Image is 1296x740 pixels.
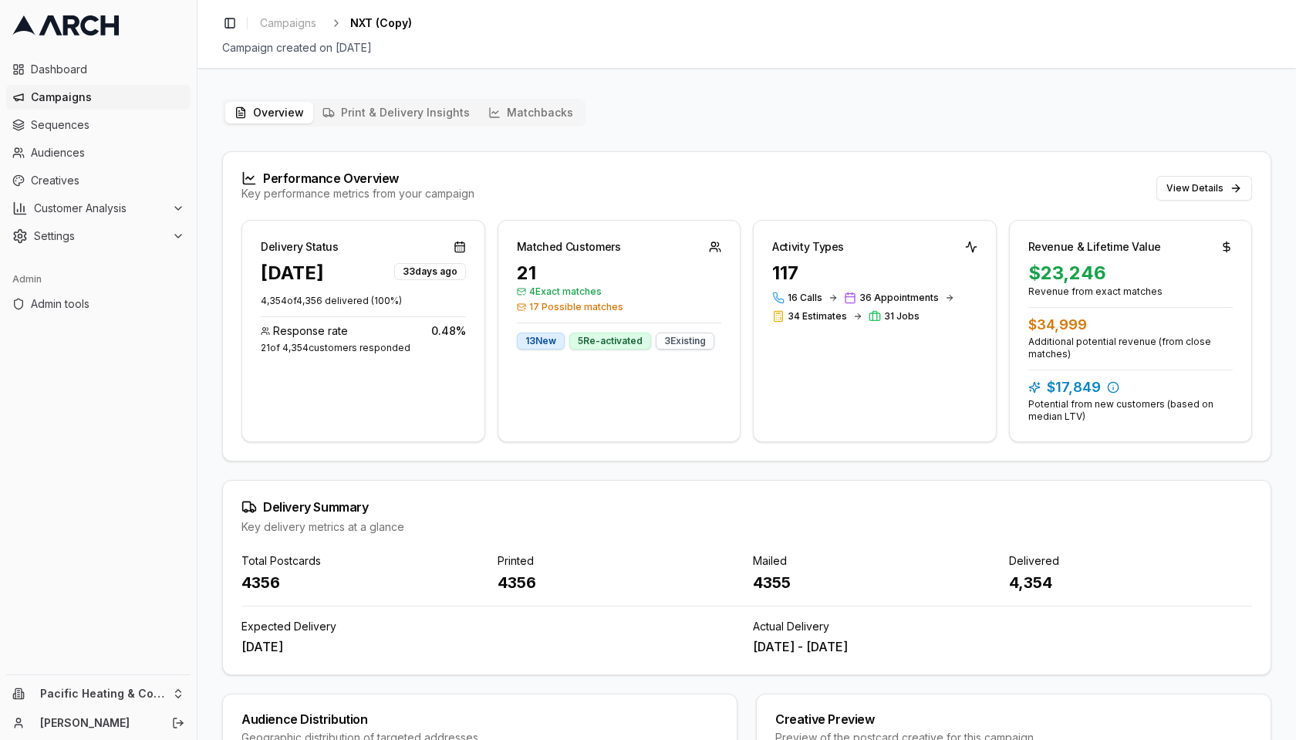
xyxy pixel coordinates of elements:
[517,301,722,313] span: 17 Possible matches
[1028,286,1234,298] div: Revenue from exact matches
[6,267,191,292] div: Admin
[6,168,191,193] a: Creatives
[753,553,997,569] div: Mailed
[40,687,166,701] span: Pacific Heating & Cooling
[241,572,485,593] div: 4356
[241,186,474,201] div: Key performance metrics from your campaign
[772,239,844,255] div: Activity Types
[31,145,184,161] span: Audiences
[241,171,474,186] div: Performance Overview
[517,333,565,350] div: 13 New
[6,681,191,706] button: Pacific Heating & Cooling
[254,12,412,34] nav: breadcrumb
[34,201,166,216] span: Customer Analysis
[241,713,718,725] div: Audience Distribution
[431,323,466,339] span: 0.48 %
[6,57,191,82] a: Dashboard
[788,310,847,323] span: 34 Estimates
[1028,398,1234,423] div: Potential from new customers (based on median LTV)
[788,292,822,304] span: 16 Calls
[569,333,651,350] div: 5 Re-activated
[394,261,466,280] button: 33days ago
[273,323,348,339] span: Response rate
[261,239,339,255] div: Delivery Status
[1009,572,1253,593] div: 4,354
[241,519,1252,535] div: Key delivery metrics at a glance
[261,261,324,286] div: [DATE]
[1009,553,1253,569] div: Delivered
[31,296,184,312] span: Admin tools
[225,102,313,123] button: Overview
[31,62,184,77] span: Dashboard
[517,239,621,255] div: Matched Customers
[1028,336,1234,360] div: Additional potential revenue (from close matches)
[394,263,466,280] div: 33 days ago
[498,572,741,593] div: 4356
[498,553,741,569] div: Printed
[1028,377,1234,398] div: $17,849
[261,295,466,307] p: 4,354 of 4,356 delivered ( 100 %)
[6,292,191,316] a: Admin tools
[884,310,920,323] span: 31 Jobs
[31,90,184,105] span: Campaigns
[31,173,184,188] span: Creatives
[260,15,316,31] span: Campaigns
[1156,176,1252,201] button: View Details
[350,15,412,31] span: NXT (Copy)
[775,713,1252,725] div: Creative Preview
[753,572,997,593] div: 4355
[859,292,939,304] span: 36 Appointments
[241,619,741,634] div: Expected Delivery
[261,342,466,354] div: 21 of 4,354 customers responded
[6,85,191,110] a: Campaigns
[517,261,722,286] div: 21
[241,637,741,656] div: [DATE]
[656,333,714,350] div: 3 Existing
[6,196,191,221] button: Customer Analysis
[6,224,191,248] button: Settings
[34,228,166,244] span: Settings
[31,117,184,133] span: Sequences
[6,140,191,165] a: Audiences
[753,619,1252,634] div: Actual Delivery
[1028,239,1162,255] div: Revenue & Lifetime Value
[753,637,1252,656] div: [DATE] - [DATE]
[241,499,1252,515] div: Delivery Summary
[222,40,1271,56] div: Campaign created on [DATE]
[517,286,722,298] span: 4 Exact matches
[1028,261,1234,286] div: $23,246
[167,712,189,734] button: Log out
[1028,314,1234,336] div: $34,999
[254,12,322,34] a: Campaigns
[772,261,977,286] div: 117
[313,102,479,123] button: Print & Delivery Insights
[241,553,485,569] div: Total Postcards
[40,715,155,731] a: [PERSON_NAME]
[479,102,582,123] button: Matchbacks
[6,113,191,137] a: Sequences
